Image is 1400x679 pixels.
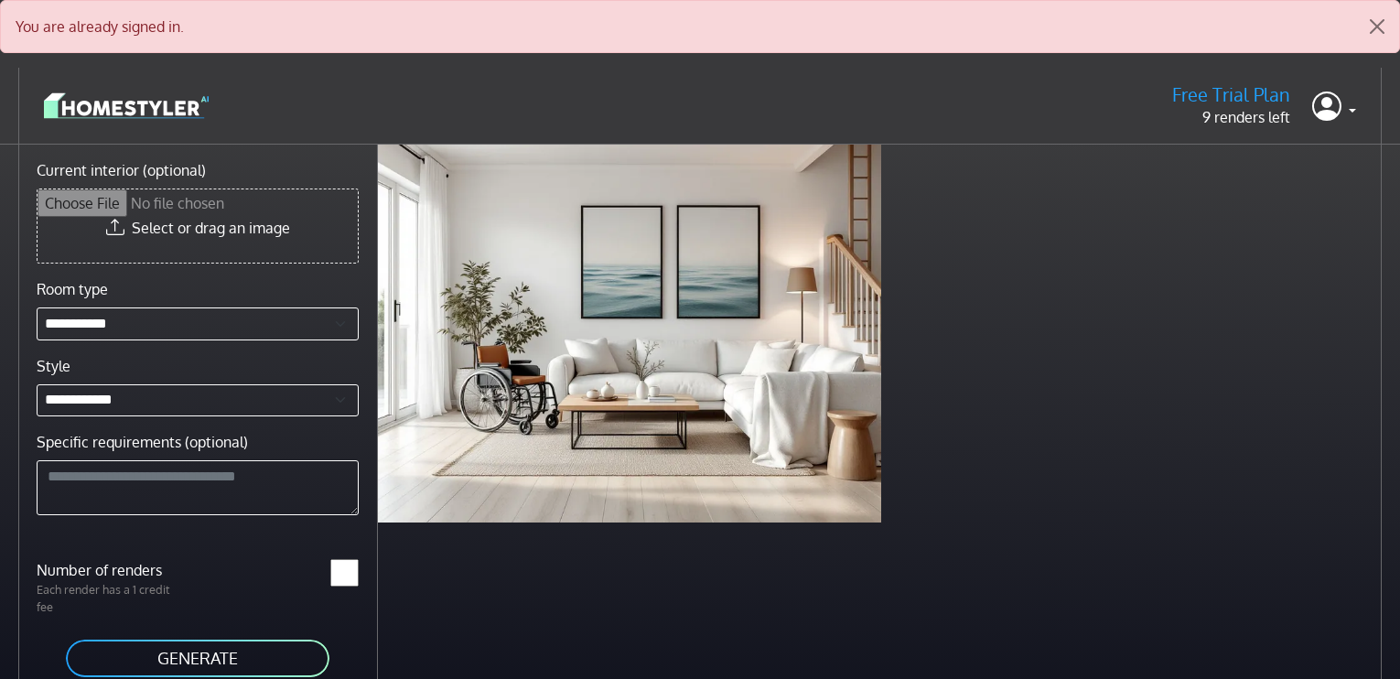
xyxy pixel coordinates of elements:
[1172,106,1290,128] p: 9 renders left
[26,581,198,616] p: Each render has a 1 credit fee
[1172,83,1290,106] h5: Free Trial Plan
[37,159,206,181] label: Current interior (optional)
[37,355,70,377] label: Style
[37,278,108,300] label: Room type
[26,559,198,581] label: Number of renders
[1355,1,1399,52] button: Close
[37,431,248,453] label: Specific requirements (optional)
[64,638,331,679] button: GENERATE
[44,90,209,122] img: logo-3de290ba35641baa71223ecac5eacb59cb85b4c7fdf211dc9aaecaaee71ea2f8.svg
